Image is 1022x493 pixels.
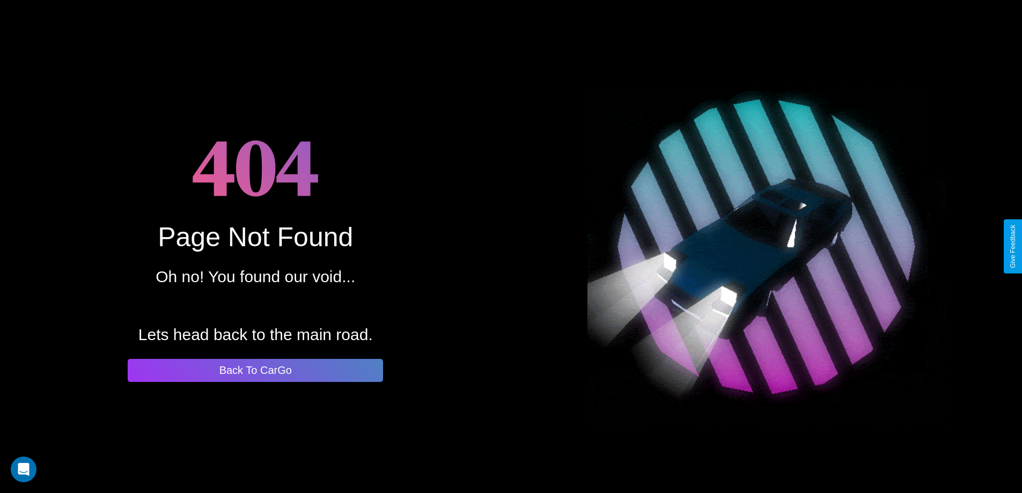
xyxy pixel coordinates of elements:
img: spinning car [587,68,945,425]
div: Give Feedback [1009,225,1017,268]
button: Back To CarGo [128,359,383,382]
div: Page Not Found [158,222,353,253]
h1: 404 [192,112,319,222]
p: Oh no! You found our void... Lets head back to the main road. [138,262,373,349]
div: Open Intercom Messenger [11,457,36,482]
